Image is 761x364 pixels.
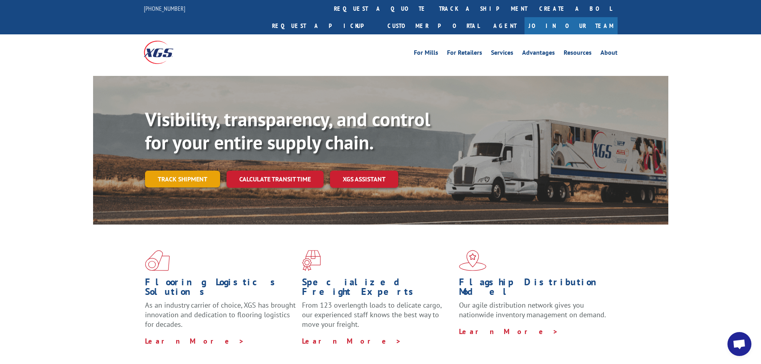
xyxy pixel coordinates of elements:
[145,300,296,329] span: As an industry carrier of choice, XGS has brought innovation and dedication to flooring logistics...
[145,250,170,271] img: xgs-icon-total-supply-chain-intelligence-red
[302,300,453,336] p: From 123 overlength loads to delicate cargo, our experienced staff knows the best way to move you...
[525,17,618,34] a: Join Our Team
[381,17,485,34] a: Customer Portal
[145,171,220,187] a: Track shipment
[145,277,296,300] h1: Flooring Logistics Solutions
[600,50,618,58] a: About
[227,171,324,188] a: Calculate transit time
[459,300,606,319] span: Our agile distribution network gives you nationwide inventory management on demand.
[485,17,525,34] a: Agent
[459,277,610,300] h1: Flagship Distribution Model
[459,250,487,271] img: xgs-icon-flagship-distribution-model-red
[330,171,398,188] a: XGS ASSISTANT
[447,50,482,58] a: For Retailers
[145,336,244,346] a: Learn More >
[302,336,401,346] a: Learn More >
[302,250,321,271] img: xgs-icon-focused-on-flooring-red
[727,332,751,356] div: Open chat
[414,50,438,58] a: For Mills
[144,4,185,12] a: [PHONE_NUMBER]
[564,50,592,58] a: Resources
[266,17,381,34] a: Request a pickup
[522,50,555,58] a: Advantages
[491,50,513,58] a: Services
[302,277,453,300] h1: Specialized Freight Experts
[145,107,430,155] b: Visibility, transparency, and control for your entire supply chain.
[459,327,558,336] a: Learn More >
